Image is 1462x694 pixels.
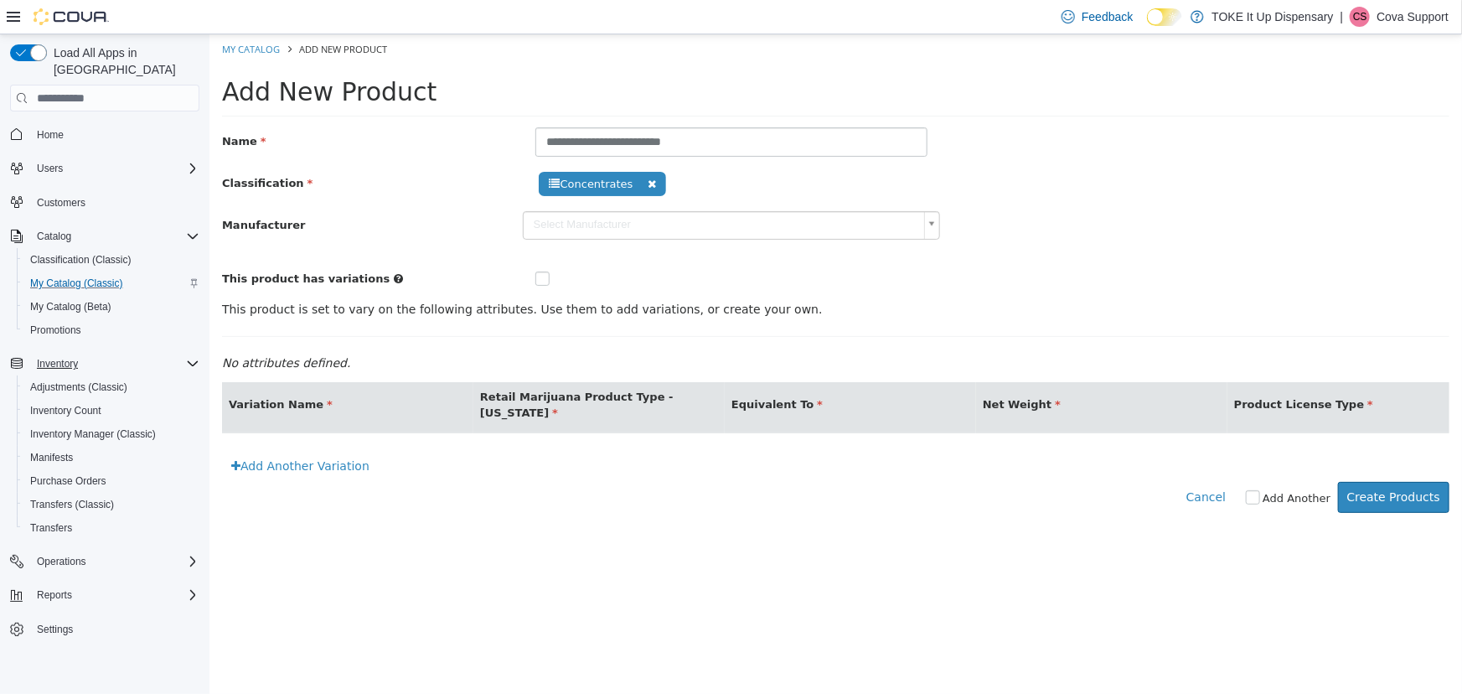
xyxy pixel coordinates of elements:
[17,516,206,540] button: Transfers
[30,277,123,290] span: My Catalog (Classic)
[3,190,206,215] button: Customers
[3,583,206,607] button: Reports
[23,471,199,491] span: Purchase Orders
[30,193,92,213] a: Customers
[1147,26,1148,27] span: Dark Mode
[13,322,141,335] em: No attributes defined.
[1341,7,1344,27] p: |
[1082,8,1133,25] span: Feedback
[17,469,206,493] button: Purchase Orders
[522,364,613,376] span: Equivalent To
[30,158,199,179] span: Users
[976,448,1025,479] button: Cancel
[37,230,71,243] span: Catalog
[37,162,63,175] span: Users
[13,43,228,72] span: Add New Product
[1025,364,1164,376] span: Product License Type
[37,128,64,142] span: Home
[23,424,163,444] a: Inventory Manager (Classic)
[23,401,199,421] span: Inventory Count
[37,196,85,210] span: Customers
[313,177,731,205] a: Select Manufacturer
[30,354,85,374] button: Inventory
[23,495,121,515] a: Transfers (Classic)
[30,324,81,337] span: Promotions
[17,319,206,342] button: Promotions
[30,585,79,605] button: Reports
[13,8,70,21] a: My Catalog
[10,115,199,685] nav: Complex example
[30,619,80,640] a: Settings
[30,585,199,605] span: Reports
[23,320,88,340] a: Promotions
[17,446,206,469] button: Manifests
[30,158,70,179] button: Users
[30,552,93,572] button: Operations
[1353,7,1367,27] span: CS
[17,295,206,319] button: My Catalog (Beta)
[1147,8,1182,26] input: Dark Mode
[3,550,206,573] button: Operations
[23,448,199,468] span: Manifests
[23,250,199,270] span: Classification (Classic)
[3,225,206,248] button: Catalog
[30,123,199,144] span: Home
[30,125,70,145] a: Home
[30,498,114,511] span: Transfers (Classic)
[23,320,199,340] span: Promotions
[37,588,72,602] span: Reports
[3,617,206,641] button: Settings
[30,474,106,488] span: Purchase Orders
[37,555,86,568] span: Operations
[30,552,199,572] span: Operations
[1350,7,1370,27] div: Cova Support
[23,495,199,515] span: Transfers (Classic)
[23,401,108,421] a: Inventory Count
[271,356,464,386] span: Retail Marijuana Product Type - [US_STATE]
[30,226,199,246] span: Catalog
[37,357,78,370] span: Inventory
[30,381,127,394] span: Adjustments (Classic)
[13,238,180,251] span: This product has variations
[23,471,113,491] a: Purchase Orders
[3,122,206,146] button: Home
[23,250,138,270] a: Classification (Classic)
[23,448,80,468] a: Manifests
[17,248,206,272] button: Classification (Classic)
[30,427,156,441] span: Inventory Manager (Classic)
[1129,448,1240,479] button: Create Products
[30,521,72,535] span: Transfers
[329,137,457,162] span: Concentrates
[17,422,206,446] button: Inventory Manager (Classic)
[1212,7,1334,27] p: TOKE It Up Dispensary
[1377,7,1449,27] p: Cova Support
[47,44,199,78] span: Load All Apps in [GEOGRAPHIC_DATA]
[13,101,57,113] span: Name
[30,226,78,246] button: Catalog
[30,192,199,213] span: Customers
[23,377,134,397] a: Adjustments (Classic)
[13,142,103,155] span: Classification
[17,272,206,295] button: My Catalog (Classic)
[19,364,123,376] span: Variation Name
[30,253,132,267] span: Classification (Classic)
[13,267,1240,284] p: This product is set to vary on the following attributes. Use them to add variations, or create yo...
[30,619,199,640] span: Settings
[30,404,101,417] span: Inventory Count
[34,8,109,25] img: Cova
[23,297,118,317] a: My Catalog (Beta)
[17,375,206,399] button: Adjustments (Classic)
[23,518,199,538] span: Transfers
[23,297,199,317] span: My Catalog (Beta)
[30,451,73,464] span: Manifests
[23,273,199,293] span: My Catalog (Classic)
[1053,456,1121,473] label: Add Another
[17,399,206,422] button: Inventory Count
[773,364,851,376] span: Net Weight
[30,354,199,374] span: Inventory
[314,178,708,204] span: Select Manufacturer
[3,352,206,375] button: Inventory
[17,493,206,516] button: Transfers (Classic)
[23,273,130,293] a: My Catalog (Classic)
[13,417,169,448] a: Add Another Variation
